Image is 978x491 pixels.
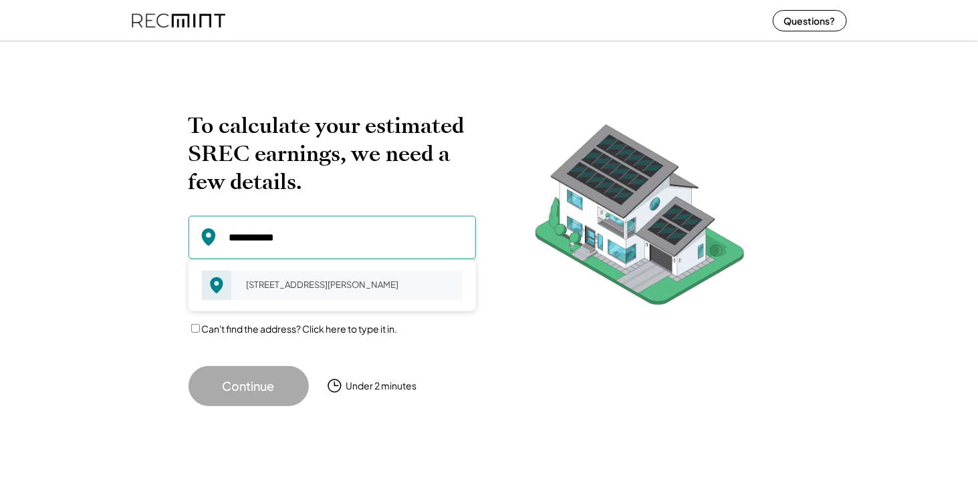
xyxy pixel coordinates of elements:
[132,3,225,38] img: recmint-logotype%403x%20%281%29.jpeg
[189,112,476,196] h2: To calculate your estimated SREC earnings, we need a few details.
[189,366,309,406] button: Continue
[238,275,463,294] div: [STREET_ADDRESS][PERSON_NAME]
[202,323,398,335] label: Can't find the address? Click here to type it in.
[346,379,417,393] div: Under 2 minutes
[773,10,847,31] button: Questions?
[509,112,770,326] img: RecMintArtboard%207.png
